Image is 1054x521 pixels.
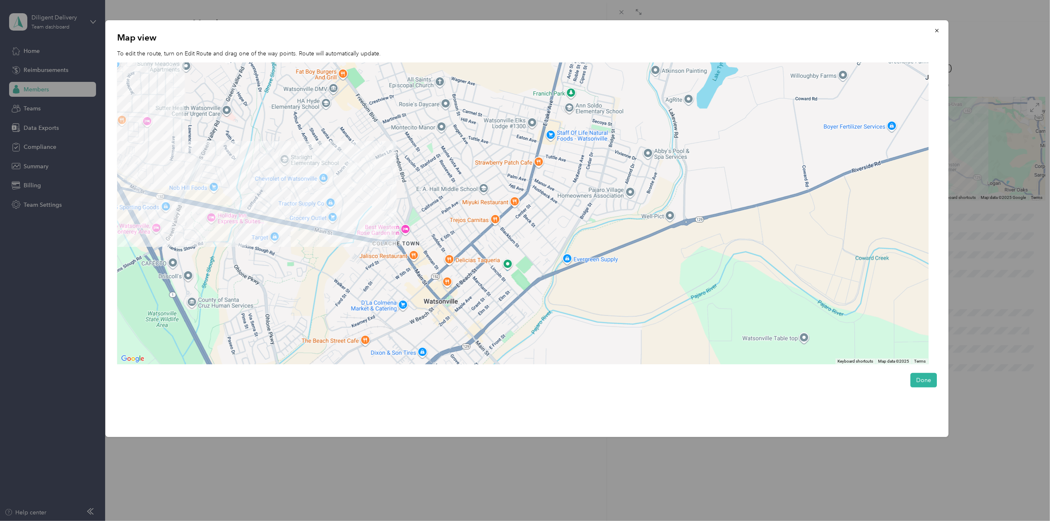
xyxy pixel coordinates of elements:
[914,359,926,363] a: Terms (opens in new tab)
[1008,475,1054,521] iframe: Everlance-gr Chat Button Frame
[117,49,937,58] p: To edit the route, turn on Edit Route and drag one of the way points. Route will automatically up...
[838,358,874,364] button: Keyboard shortcuts
[910,373,937,387] button: Done
[119,354,147,364] a: Open this area in Google Maps (opens a new window)
[117,32,937,43] p: Map view
[878,359,910,363] span: Map data ©2025
[119,354,147,364] img: Google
